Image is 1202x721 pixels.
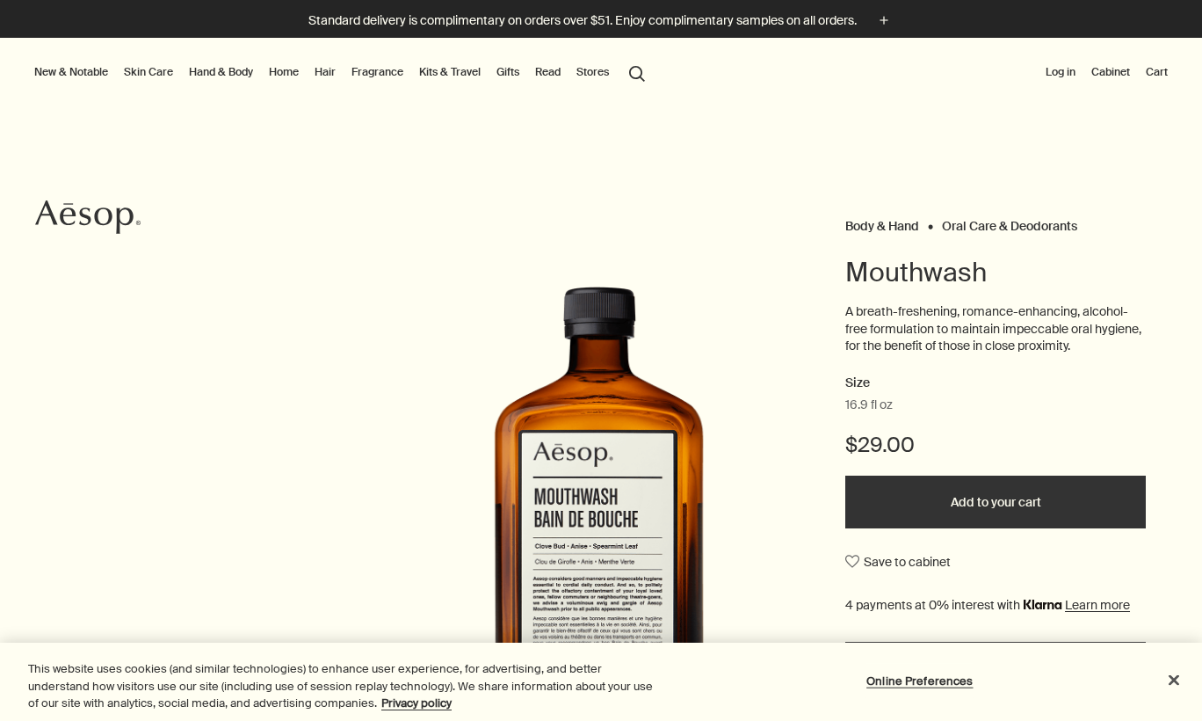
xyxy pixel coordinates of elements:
[942,218,1077,226] a: Oral Care & Deodorants
[845,303,1146,355] p: A breath-freshening, romance-enhancing, alcohol-free formulation to maintain impeccable oral hygi...
[621,55,653,89] button: Open search
[308,11,894,31] button: Standard delivery is complimentary on orders over $51. Enjoy complimentary samples on all orders.
[308,11,857,30] p: Standard delivery is complimentary on orders over $51. Enjoy complimentary samples on all orders.
[416,62,484,83] a: Kits & Travel
[35,200,141,235] svg: Aesop
[573,62,612,83] button: Stores
[381,696,452,710] a: More information about your privacy, opens in a new tab
[31,62,112,83] button: New & Notable
[845,255,1146,290] h1: Mouthwash
[493,62,523,83] a: Gifts
[1042,38,1171,108] nav: supplementary
[1042,62,1079,83] button: Log in
[845,218,919,226] a: Body & Hand
[31,38,653,108] nav: primary
[1088,62,1133,83] a: Cabinet
[845,373,1146,394] h2: Size
[348,62,407,83] a: Fragrance
[845,397,893,414] span: 16.9 fl oz
[845,476,1146,528] button: Add to your cart - $29.00
[311,62,339,83] a: Hair
[532,62,564,83] a: Read
[31,195,145,244] a: Aesop
[1155,660,1193,699] button: Close
[1142,62,1171,83] button: Cart
[185,62,257,83] a: Hand & Body
[845,546,951,578] button: Save to cabinet
[865,663,974,698] button: Online Preferences, Opens the preference center dialog
[845,431,915,459] span: $29.00
[28,660,661,712] div: This website uses cookies (and similar technologies) to enhance user experience, for advertising,...
[265,62,302,83] a: Home
[120,62,177,83] a: Skin Care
